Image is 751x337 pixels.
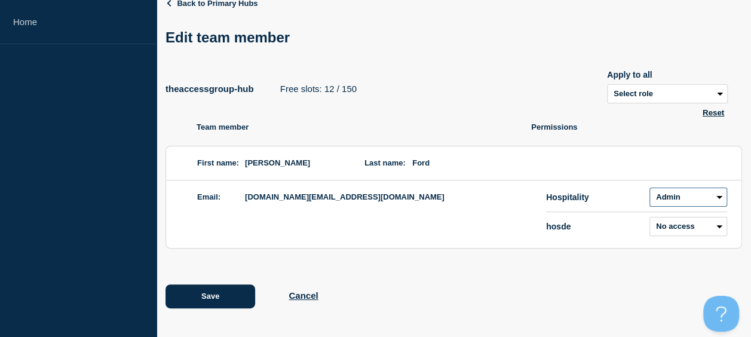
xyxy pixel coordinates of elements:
[412,154,508,173] span: Ford
[607,70,728,79] div: Apply to all
[703,296,739,332] iframe: Help Scout Beacon - Open
[364,158,406,167] label: Last name:
[699,108,728,118] button: Reset
[165,284,255,308] button: Save
[607,84,728,103] select: Apply to all
[649,188,727,207] select: role select for Hospitality
[197,192,220,201] label: Email:
[165,29,297,46] h1: Edit team member
[531,122,742,131] p: Permissions
[289,290,318,301] button: Cancel
[197,158,239,167] label: First name:
[280,84,357,94] p: Free slots: 12 / 150
[649,217,727,236] select: role select for hosde
[165,84,254,94] p: theaccessgroup-hub
[546,222,645,231] p: hosde
[197,122,531,131] p: Team member
[245,188,508,207] span: [DOMAIN_NAME][EMAIL_ADDRESS][DOMAIN_NAME]
[546,192,645,202] p: Hospitality
[245,154,341,173] span: [PERSON_NAME]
